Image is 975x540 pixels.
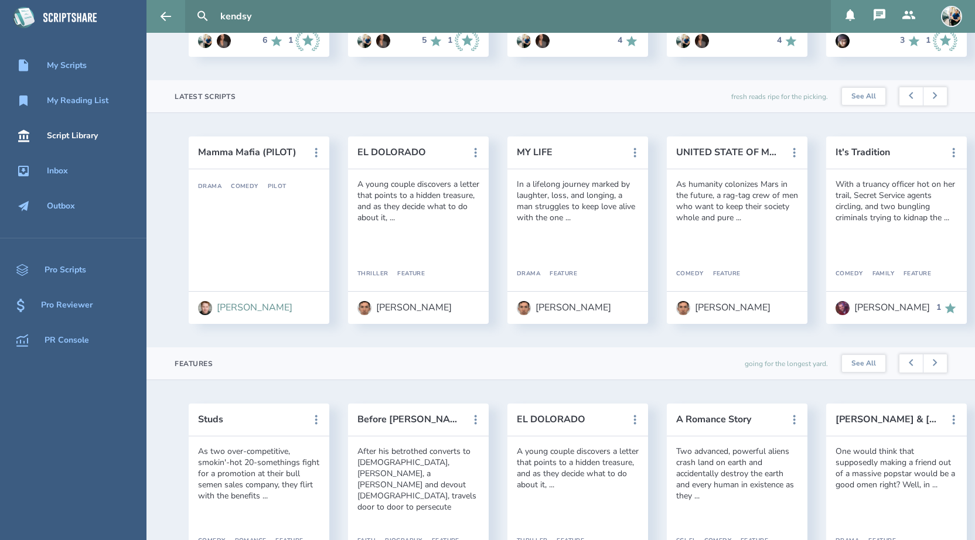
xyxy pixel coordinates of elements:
[941,6,962,27] img: user_1673573717-crop.jpg
[695,302,771,313] div: [PERSON_NAME]
[357,34,371,48] img: user_1673573717-crop.jpg
[900,30,921,52] div: 3 Recommends
[676,179,798,223] div: As humanity colonizes Mars in the future, a rag-tag crew of men who want to keep their society wh...
[842,355,885,372] a: See All
[45,336,89,345] div: PR Console
[47,131,98,141] div: Script Library
[536,302,611,313] div: [PERSON_NAME]
[676,414,782,425] button: A Romance Story
[695,34,709,48] img: user_1604966854-crop.jpg
[836,271,863,278] div: Comedy
[926,30,957,52] div: 1 Industry Recommends
[836,295,930,321] a: [PERSON_NAME]
[618,36,622,45] div: 4
[894,271,931,278] div: Feature
[288,30,320,52] div: 1 Industry Recommends
[517,301,531,315] img: user_1756948650-crop.jpg
[517,295,611,321] a: [PERSON_NAME]
[731,80,828,112] div: fresh reads ripe for the picking.
[198,301,212,315] img: user_1750438422-crop.jpg
[41,300,93,310] div: Pro Reviewer
[262,36,267,45] div: 6
[198,183,221,190] div: Drama
[517,34,531,48] img: user_1673573717-crop.jpg
[422,36,427,45] div: 5
[217,34,231,48] img: user_1604966854-crop.jpg
[676,301,690,315] img: user_1756948650-crop.jpg
[854,302,930,313] div: [PERSON_NAME]
[517,179,639,223] div: In a lifelong journey marked by laughter, loss, and longing, a man struggles to keep love alive w...
[863,271,895,278] div: Family
[842,88,885,105] a: See All
[357,446,479,514] div: After his betrothed converts to [DEMOGRAPHIC_DATA], [PERSON_NAME], a [PERSON_NAME] and devout [DE...
[198,446,320,501] div: As two over-competitive, smokin'-hot 20-somethings fight for a promotion at their bull semen sale...
[376,302,452,313] div: [PERSON_NAME]
[422,30,443,52] div: 5 Recommends
[448,36,452,45] div: 1
[258,183,287,190] div: Pilot
[926,36,930,45] div: 1
[45,265,86,275] div: Pro Scripts
[288,36,293,45] div: 1
[517,446,639,490] div: A young couple discovers a letter that points to a hidden treasure, and as they decide what to do...
[536,34,550,48] img: user_1604966854-crop.jpg
[900,36,905,45] div: 3
[217,302,292,313] div: [PERSON_NAME]
[47,166,68,176] div: Inbox
[221,183,258,190] div: Comedy
[676,34,690,48] img: user_1673573717-crop.jpg
[47,61,87,70] div: My Scripts
[676,271,704,278] div: Comedy
[517,271,540,278] div: Drama
[47,96,108,105] div: My Reading List
[357,179,479,223] div: A young couple discovers a letter that points to a hidden treasure, and as they decide what to do...
[517,414,622,425] button: EL DOLORADO
[198,147,304,158] button: Mamma Mafia (PILOT)
[836,34,850,48] img: user_1597253789-crop.jpg
[777,34,798,48] div: 4 Recommends
[836,414,941,425] button: [PERSON_NAME] & [DEMOGRAPHIC_DATA] K - Episode 2 (First draft)
[47,201,75,211] div: Outbox
[836,446,957,490] div: One would think that supposedly making a friend out of a massive popstar would be a good omen rig...
[198,414,304,425] button: Studs
[198,34,212,48] img: user_1673573717-crop.jpg
[357,295,452,321] a: [PERSON_NAME]
[936,301,957,315] div: 1 Recommends
[517,147,622,158] button: MY LIFE
[676,295,771,321] a: [PERSON_NAME]
[388,271,425,278] div: Feature
[357,271,388,278] div: Thriller
[376,34,390,48] img: user_1604966854-crop.jpg
[704,271,741,278] div: Feature
[936,303,941,312] div: 1
[175,359,213,368] div: Features
[540,271,577,278] div: Feature
[836,301,850,315] img: user_1718118867-crop.jpg
[676,147,782,158] button: UNITED STATE OF MARS
[175,92,236,101] div: Latest Scripts
[357,301,371,315] img: user_1756948650-crop.jpg
[836,179,957,223] div: With a truancy officer hot on her trail, Secret Service agents circling, and two bungling crimina...
[745,347,828,380] div: going for the longest yard.
[448,30,479,52] div: 1 Industry Recommends
[676,446,798,501] div: Two advanced, powerful aliens crash land on earth and accidentally destroy the earth and every hu...
[262,30,284,52] div: 6 Recommends
[357,147,463,158] button: EL DOLORADO
[198,295,292,321] a: [PERSON_NAME]
[618,34,639,48] div: 4 Recommends
[836,147,941,158] button: It's Tradition
[777,36,782,45] div: 4
[357,414,463,425] button: Before [PERSON_NAME]
[836,28,850,54] a: Go to Zaelyna (Zae) Beck's profile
